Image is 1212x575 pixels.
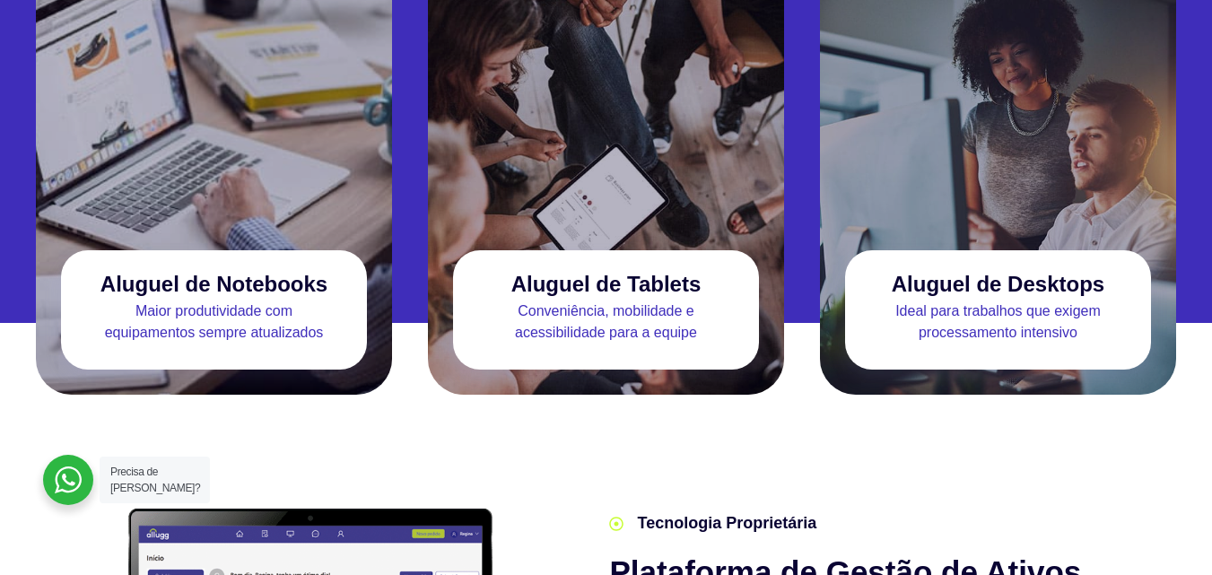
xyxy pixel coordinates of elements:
span: Tecnologia Proprietária [632,511,816,536]
p: Ideal para trabalhos que exigem processamento intensivo [845,301,1151,344]
iframe: Chat Widget [1122,489,1212,575]
div: Widget de chat [1122,489,1212,575]
p: Conveniência, mobilidade e acessibilidade para a equipe [453,301,759,344]
p: Maior produtividade com equipamentos sempre atualizados [61,301,367,344]
h3: Aluguel de Notebooks [100,272,327,296]
span: Precisa de [PERSON_NAME]? [110,466,200,494]
h3: Aluguel de Desktops [892,272,1104,296]
h3: Aluguel de Tablets [511,272,702,296]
